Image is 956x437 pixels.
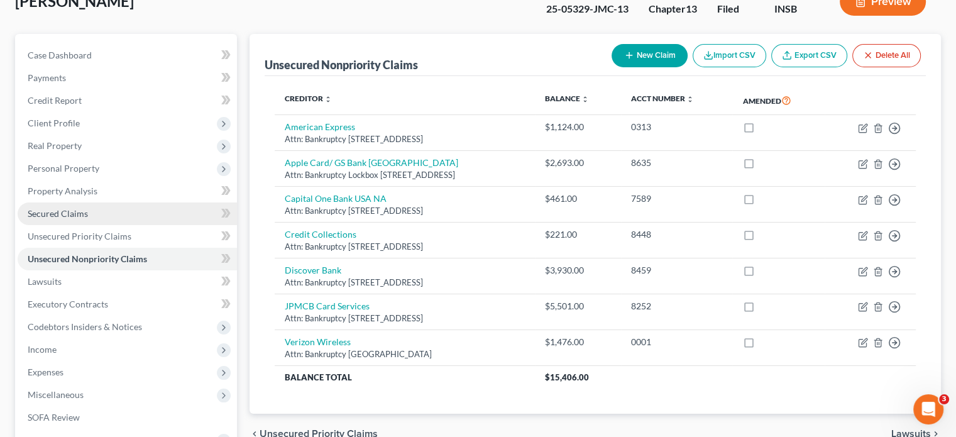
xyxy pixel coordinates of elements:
[545,300,611,313] div: $5,501.00
[18,293,237,316] a: Executory Contracts
[28,389,84,400] span: Miscellaneous
[28,231,131,241] span: Unsecured Priority Claims
[18,270,237,293] a: Lawsuits
[545,192,611,205] div: $461.00
[18,225,237,248] a: Unsecured Priority Claims
[939,394,949,404] span: 3
[686,96,694,103] i: unfold_more
[612,44,688,67] button: New Claim
[28,140,82,151] span: Real Property
[631,157,722,169] div: 8635
[18,248,237,270] a: Unsecured Nonpriority Claims
[631,121,722,133] div: 0313
[28,95,82,106] span: Credit Report
[693,44,766,67] button: Import CSV
[631,94,694,103] a: Acct Number unfold_more
[28,344,57,355] span: Income
[28,321,142,332] span: Codebtors Insiders & Notices
[275,366,535,389] th: Balance Total
[285,336,351,347] a: Verizon Wireless
[285,241,525,253] div: Attn: Bankruptcy [STREET_ADDRESS]
[28,412,80,423] span: SOFA Review
[545,336,611,348] div: $1,476.00
[545,94,589,103] a: Balance unfold_more
[265,57,418,72] div: Unsecured Nonpriority Claims
[18,89,237,112] a: Credit Report
[18,180,237,202] a: Property Analysis
[285,313,525,324] div: Attn: Bankruptcy [STREET_ADDRESS]
[285,94,332,103] a: Creditor unfold_more
[28,253,147,264] span: Unsecured Nonpriority Claims
[732,86,824,115] th: Amended
[285,277,525,289] div: Attn: Bankruptcy [STREET_ADDRESS]
[28,163,99,174] span: Personal Property
[285,348,525,360] div: Attn: Bankruptcy [GEOGRAPHIC_DATA]
[581,96,589,103] i: unfold_more
[285,301,370,311] a: JPMCB Card Services
[28,367,63,377] span: Expenses
[28,118,80,128] span: Client Profile
[631,336,722,348] div: 0001
[18,406,237,429] a: SOFA Review
[631,264,722,277] div: 8459
[631,300,722,313] div: 8252
[631,228,722,241] div: 8448
[545,372,589,382] span: $15,406.00
[28,50,92,60] span: Case Dashboard
[545,121,611,133] div: $1,124.00
[285,121,355,132] a: American Express
[285,193,387,204] a: Capital One Bank USA NA
[771,44,847,67] a: Export CSV
[285,169,525,181] div: Attn: Bankruptcy Lockbox [STREET_ADDRESS]
[686,3,697,14] span: 13
[285,205,525,217] div: Attn: Bankruptcy [STREET_ADDRESS]
[913,394,943,424] iframe: Intercom live chat
[545,157,611,169] div: $2,693.00
[18,202,237,225] a: Secured Claims
[28,72,66,83] span: Payments
[546,2,629,16] div: 25-05329-JMC-13
[28,299,108,309] span: Executory Contracts
[545,228,611,241] div: $221.00
[28,208,88,219] span: Secured Claims
[285,133,525,145] div: Attn: Bankruptcy [STREET_ADDRESS]
[545,264,611,277] div: $3,930.00
[774,2,820,16] div: INSB
[28,276,62,287] span: Lawsuits
[717,2,754,16] div: Filed
[18,44,237,67] a: Case Dashboard
[852,44,921,67] button: Delete All
[631,192,722,205] div: 7589
[28,185,97,196] span: Property Analysis
[324,96,332,103] i: unfold_more
[649,2,697,16] div: Chapter
[285,229,356,240] a: Credit Collections
[285,157,458,168] a: Apple Card/ GS Bank [GEOGRAPHIC_DATA]
[285,265,341,275] a: Discover Bank
[18,67,237,89] a: Payments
